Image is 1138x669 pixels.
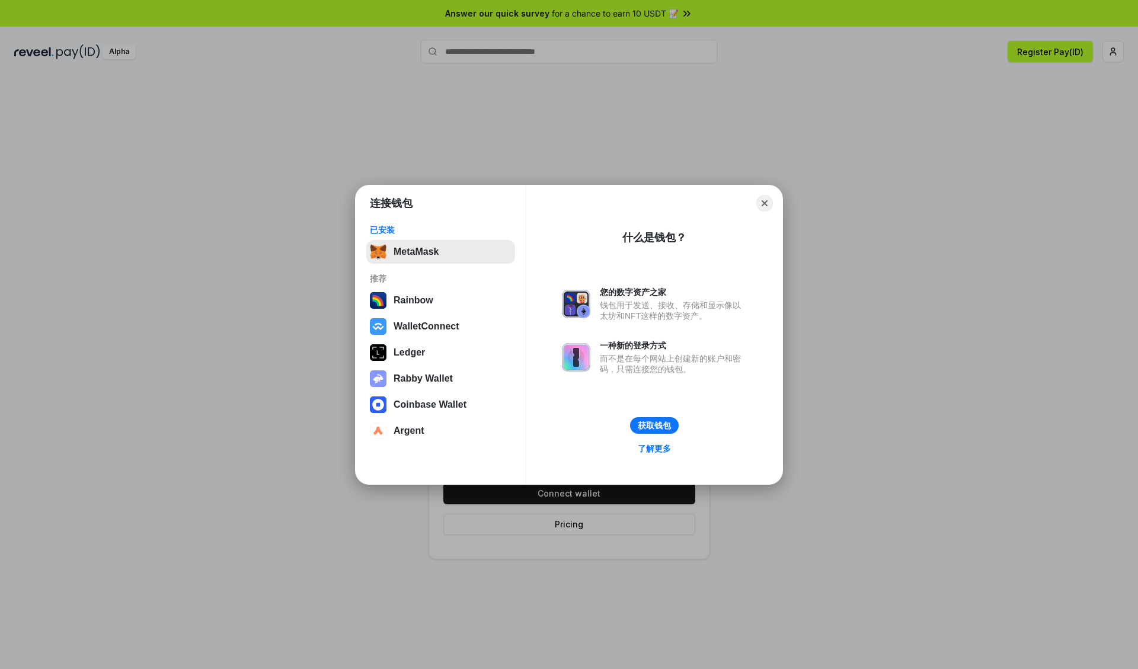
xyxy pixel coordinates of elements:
[622,231,686,245] div: 什么是钱包？
[366,315,515,338] button: WalletConnect
[370,273,512,284] div: 推荐
[562,290,590,318] img: svg+xml,%3Csvg%20xmlns%3D%22http%3A%2F%2Fwww.w3.org%2F2000%2Fsvg%22%20fill%3D%22none%22%20viewBox...
[366,393,515,417] button: Coinbase Wallet
[370,244,386,260] img: svg+xml,%3Csvg%20fill%3D%22none%22%20height%3D%2233%22%20viewBox%3D%220%200%2035%2033%22%20width%...
[394,347,425,358] div: Ledger
[600,340,747,351] div: 一种新的登录方式
[370,225,512,235] div: 已安装
[370,318,386,335] img: svg+xml,%3Csvg%20width%3D%2228%22%20height%3D%2228%22%20viewBox%3D%220%200%2028%2028%22%20fill%3D...
[366,341,515,364] button: Ledger
[638,443,671,454] div: 了解更多
[370,396,386,413] img: svg+xml,%3Csvg%20width%3D%2228%22%20height%3D%2228%22%20viewBox%3D%220%200%2028%2028%22%20fill%3D...
[600,353,747,374] div: 而不是在每个网站上创建新的账户和密码，只需连接您的钱包。
[394,425,424,436] div: Argent
[366,367,515,390] button: Rabby Wallet
[366,289,515,312] button: Rainbow
[366,419,515,443] button: Argent
[600,287,747,297] div: 您的数字资产之家
[562,343,590,372] img: svg+xml,%3Csvg%20xmlns%3D%22http%3A%2F%2Fwww.w3.org%2F2000%2Fsvg%22%20fill%3D%22none%22%20viewBox...
[370,292,386,309] img: svg+xml,%3Csvg%20width%3D%22120%22%20height%3D%22120%22%20viewBox%3D%220%200%20120%20120%22%20fil...
[756,195,773,212] button: Close
[631,441,678,456] a: 了解更多
[366,240,515,264] button: MetaMask
[370,196,413,210] h1: 连接钱包
[600,300,747,321] div: 钱包用于发送、接收、存储和显示像以太坊和NFT这样的数字资产。
[394,399,466,410] div: Coinbase Wallet
[394,295,433,306] div: Rainbow
[630,417,679,434] button: 获取钱包
[370,422,386,439] img: svg+xml,%3Csvg%20width%3D%2228%22%20height%3D%2228%22%20viewBox%3D%220%200%2028%2028%22%20fill%3D...
[370,370,386,387] img: svg+xml,%3Csvg%20xmlns%3D%22http%3A%2F%2Fwww.w3.org%2F2000%2Fsvg%22%20fill%3D%22none%22%20viewBox...
[394,373,453,384] div: Rabby Wallet
[370,344,386,361] img: svg+xml,%3Csvg%20xmlns%3D%22http%3A%2F%2Fwww.w3.org%2F2000%2Fsvg%22%20width%3D%2228%22%20height%3...
[638,420,671,431] div: 获取钱包
[394,247,439,257] div: MetaMask
[394,321,459,332] div: WalletConnect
